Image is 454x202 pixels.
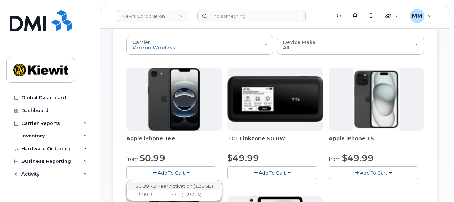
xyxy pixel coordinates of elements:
button: Device Make All [277,36,424,54]
button: Carrier Verizon Wireless [126,36,273,54]
div: Apple iPhone 15 [329,135,424,149]
div: Apple iPhone 16e [126,135,222,149]
small: from [329,156,341,162]
div: Quicklinks [380,9,404,23]
button: Add To Cart [126,166,216,179]
span: Add To Cart [259,170,286,176]
img: iphone16e.png [148,68,200,131]
button: Add To Cart [329,166,418,179]
iframe: Messenger Launcher [423,171,449,197]
a: $0.99 - 2 Year Activation (128GB) [128,182,220,191]
img: iphone15.jpg [353,68,400,131]
span: All [283,45,289,50]
span: Carrier [132,39,150,45]
div: TCL Linkzone 5G UW [227,135,323,149]
span: Add To Cart [360,170,387,176]
small: from [126,156,138,162]
span: Add To Cart [158,170,185,176]
span: $49.99 [342,153,374,163]
img: linkzone5g.png [227,76,323,122]
button: Add To Cart [227,166,317,179]
a: Kiewit Corporation [117,10,188,22]
span: Device Make [283,39,316,45]
span: Verizon Wireless [132,45,175,50]
span: MM [412,12,423,20]
a: $599.99 - Full Price (128GB) [128,190,220,199]
span: $0.99 [140,153,165,163]
div: Michael Manahan [405,9,437,23]
span: $49.99 [227,153,259,163]
input: Find something... [197,10,306,22]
